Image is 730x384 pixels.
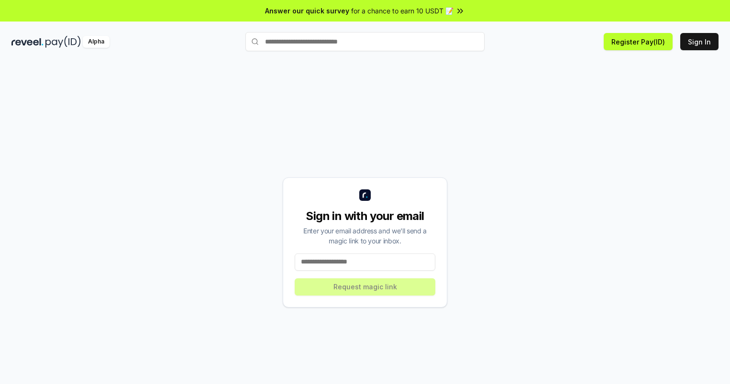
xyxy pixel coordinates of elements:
span: for a chance to earn 10 USDT 📝 [351,6,453,16]
div: Enter your email address and we’ll send a magic link to your inbox. [295,226,435,246]
button: Register Pay(ID) [604,33,673,50]
img: reveel_dark [11,36,44,48]
img: logo_small [359,189,371,201]
div: Alpha [83,36,110,48]
span: Answer our quick survey [265,6,349,16]
button: Sign In [680,33,719,50]
img: pay_id [45,36,81,48]
div: Sign in with your email [295,208,435,224]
